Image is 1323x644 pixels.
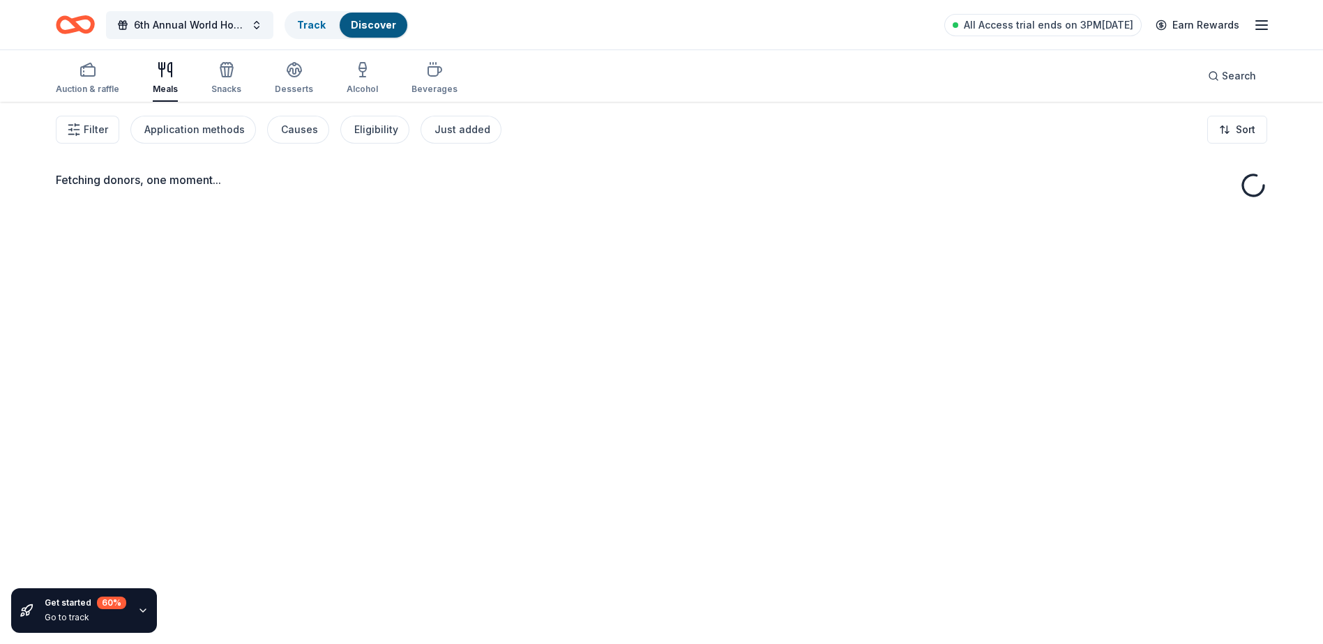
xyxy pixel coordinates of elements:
div: Auction & raffle [56,84,119,95]
button: Snacks [211,56,241,102]
button: Beverages [411,56,458,102]
button: Auction & raffle [56,56,119,102]
button: Causes [267,116,329,144]
button: Alcohol [347,56,378,102]
a: Discover [351,19,396,31]
div: Just added [434,121,490,138]
button: Application methods [130,116,256,144]
span: All Access trial ends on 3PM[DATE] [964,17,1133,33]
div: Alcohol [347,84,378,95]
span: Search [1222,68,1256,84]
button: Sort [1207,116,1267,144]
button: 6th Annual World Homeless Day [106,11,273,39]
a: All Access trial ends on 3PM[DATE] [944,14,1142,36]
a: Home [56,8,95,41]
span: Filter [84,121,108,138]
div: Application methods [144,121,245,138]
span: 6th Annual World Homeless Day [134,17,245,33]
button: TrackDiscover [285,11,409,39]
button: Desserts [275,56,313,102]
div: Beverages [411,84,458,95]
div: Eligibility [354,121,398,138]
button: Just added [421,116,501,144]
div: Causes [281,121,318,138]
span: Sort [1236,121,1255,138]
div: Desserts [275,84,313,95]
button: Eligibility [340,116,409,144]
div: Get started [45,597,126,609]
a: Track [297,19,326,31]
div: Fetching donors, one moment... [56,171,1267,188]
button: Meals [153,56,178,102]
a: Earn Rewards [1147,13,1248,38]
button: Filter [56,116,119,144]
div: Snacks [211,84,241,95]
div: Meals [153,84,178,95]
div: Go to track [45,612,126,623]
div: 60 % [97,597,126,609]
button: Search [1197,62,1267,90]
